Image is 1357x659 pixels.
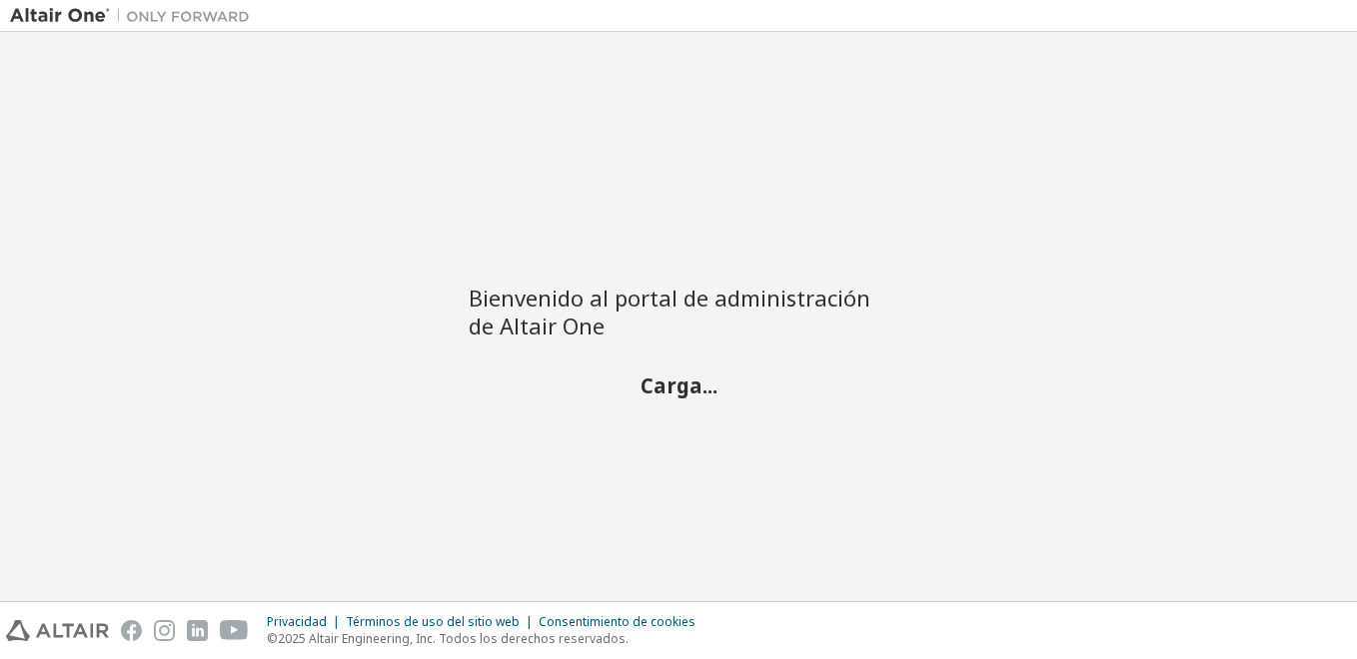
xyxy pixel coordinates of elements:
div: Términos de uso del sitio web [346,614,539,630]
img: altair_logo.svg [6,620,109,641]
p: © [267,630,707,647]
img: Altair Uno [10,6,260,26]
img: facebook.svg [121,620,142,641]
h2: Bienvenido al portal de administración de Altair One [469,283,888,339]
div: Consentimiento de cookies [539,614,707,630]
img: linkedin.svg [187,620,208,641]
img: instagram.svg [154,620,175,641]
img: youtube.svg [220,620,249,641]
div: Privacidad [267,614,346,630]
font: 2025 Altair Engineering, Inc. Todos los derechos reservados. [278,630,629,647]
h2: Carga... [469,372,888,398]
